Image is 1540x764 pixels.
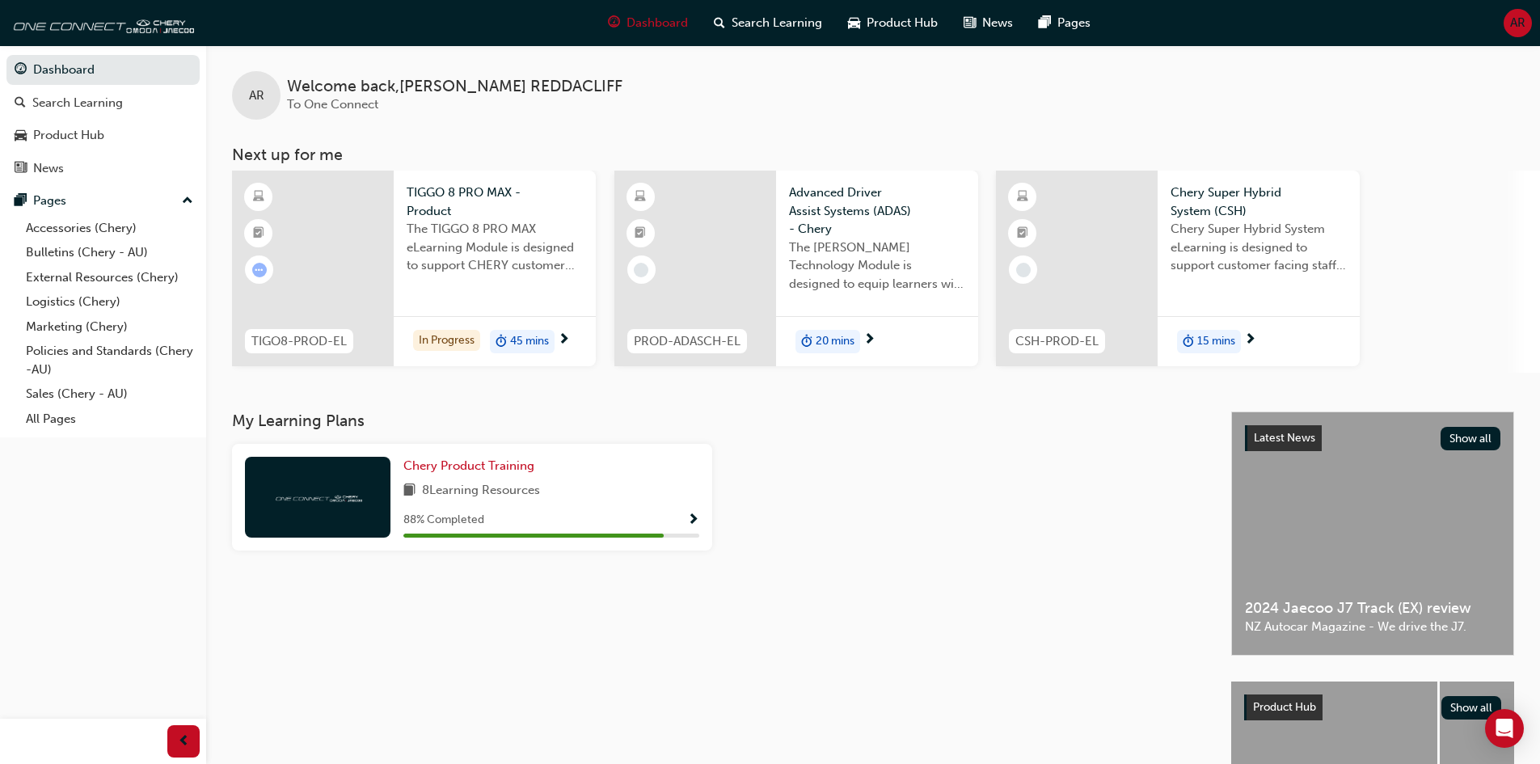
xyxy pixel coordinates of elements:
span: AR [249,87,264,105]
span: search-icon [714,13,725,33]
span: pages-icon [1039,13,1051,33]
a: Marketing (Chery) [19,314,200,340]
span: NZ Autocar Magazine - We drive the J7. [1245,618,1500,636]
img: oneconnect [273,489,362,504]
span: learningResourceType_ELEARNING-icon [1017,187,1028,208]
a: Chery Product Training [403,457,541,475]
span: duration-icon [1183,331,1194,352]
a: Product HubShow all [1244,694,1501,720]
span: 15 mins [1197,332,1235,351]
span: search-icon [15,96,26,111]
span: next-icon [558,333,570,348]
button: Show Progress [687,510,699,530]
a: All Pages [19,407,200,432]
a: TIGO8-PROD-ELTIGGO 8 PRO MAX - ProductThe TIGGO 8 PRO MAX eLearning Module is designed to support... [232,171,596,366]
a: PROD-ADASCH-ELAdvanced Driver Assist Systems (ADAS) - CheryThe [PERSON_NAME] Technology Module is... [614,171,978,366]
span: book-icon [403,481,416,501]
a: News [6,154,200,184]
a: search-iconSearch Learning [701,6,835,40]
span: To One Connect [287,97,378,112]
div: Pages [33,192,66,210]
div: In Progress [413,330,480,352]
a: External Resources (Chery) [19,265,200,290]
span: Search Learning [732,14,822,32]
h3: My Learning Plans [232,412,1205,430]
span: 20 mins [816,332,854,351]
span: prev-icon [178,732,190,752]
span: pages-icon [15,194,27,209]
span: Product Hub [867,14,938,32]
a: CSH-PROD-ELChery Super Hybrid System (CSH)Chery Super Hybrid System eLearning is designed to supp... [996,171,1360,366]
span: The [PERSON_NAME] Technology Module is designed to equip learners with essential knowledge about ... [789,238,965,293]
span: car-icon [848,13,860,33]
button: Pages [6,186,200,216]
span: duration-icon [801,331,812,352]
div: Search Learning [32,94,123,112]
span: booktick-icon [253,223,264,244]
div: Open Intercom Messenger [1485,709,1524,748]
a: news-iconNews [951,6,1026,40]
span: Chery Super Hybrid System eLearning is designed to support customer facing staff with the underst... [1171,220,1347,275]
a: Accessories (Chery) [19,216,200,241]
span: learningRecordVerb_ATTEMPT-icon [252,263,267,277]
a: Latest NewsShow all2024 Jaecoo J7 Track (EX) reviewNZ Autocar Magazine - We drive the J7. [1231,412,1514,656]
span: up-icon [182,191,193,212]
span: Chery Super Hybrid System (CSH) [1171,184,1347,220]
span: CSH-PROD-EL [1015,332,1099,351]
span: guage-icon [15,63,27,78]
a: Sales (Chery - AU) [19,382,200,407]
span: Welcome back , [PERSON_NAME] REDDACLIFF [287,78,622,96]
span: News [982,14,1013,32]
span: news-icon [964,13,976,33]
span: booktick-icon [635,223,646,244]
div: News [33,159,64,178]
span: Show Progress [687,513,699,528]
h3: Next up for me [206,146,1540,164]
span: 45 mins [510,332,549,351]
button: DashboardSearch LearningProduct HubNews [6,52,200,186]
span: PROD-ADASCH-EL [634,332,740,351]
span: Product Hub [1253,700,1316,714]
span: 8 Learning Resources [422,481,540,501]
span: Dashboard [627,14,688,32]
span: next-icon [863,333,875,348]
span: learningRecordVerb_NONE-icon [1016,263,1031,277]
span: car-icon [15,129,27,143]
span: next-icon [1244,333,1256,348]
span: AR [1510,14,1525,32]
a: guage-iconDashboard [595,6,701,40]
span: booktick-icon [1017,223,1028,244]
img: oneconnect [8,6,194,39]
span: learningResourceType_ELEARNING-icon [635,187,646,208]
span: Chery Product Training [403,458,534,473]
a: Latest NewsShow all [1245,425,1500,451]
a: pages-iconPages [1026,6,1103,40]
a: Bulletins (Chery - AU) [19,240,200,265]
span: Advanced Driver Assist Systems (ADAS) - Chery [789,184,965,238]
span: learningRecordVerb_NONE-icon [634,263,648,277]
a: Product Hub [6,120,200,150]
div: Product Hub [33,126,104,145]
a: Policies and Standards (Chery -AU) [19,339,200,382]
span: Pages [1057,14,1091,32]
span: duration-icon [496,331,507,352]
button: Show all [1441,427,1501,450]
a: Dashboard [6,55,200,85]
a: Search Learning [6,88,200,118]
a: car-iconProduct Hub [835,6,951,40]
button: AR [1504,9,1532,37]
span: Latest News [1254,431,1315,445]
span: news-icon [15,162,27,176]
button: Show all [1441,696,1502,720]
span: learningResourceType_ELEARNING-icon [253,187,264,208]
span: The TIGGO 8 PRO MAX eLearning Module is designed to support CHERY customer facing staff with the ... [407,220,583,275]
span: 88 % Completed [403,511,484,530]
span: 2024 Jaecoo J7 Track (EX) review [1245,599,1500,618]
span: guage-icon [608,13,620,33]
a: Logistics (Chery) [19,289,200,314]
span: TIGO8-PROD-EL [251,332,347,351]
span: TIGGO 8 PRO MAX - Product [407,184,583,220]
